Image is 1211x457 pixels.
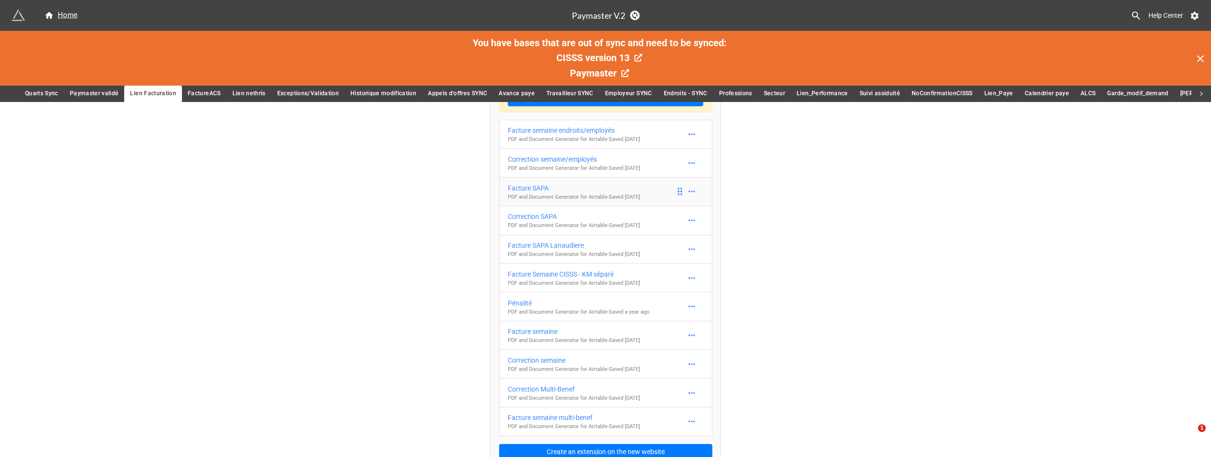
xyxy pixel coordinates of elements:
[473,37,727,49] span: You have bases that are out of sync and need to be synced:
[508,384,640,394] div: Correction Multi-Benef
[499,148,712,178] a: Correction semaine/employésPDF and Document Generator for Airtable-Saved [DATE]
[188,89,221,99] span: FactureACS
[350,89,416,99] span: Historique modification
[508,326,640,337] div: Facture semaine
[508,240,640,251] div: Facture SAPA Lanaudiere
[508,337,640,344] p: PDF and Document Generator for Airtable - Saved [DATE]
[1081,89,1095,99] span: ALCS
[508,423,640,431] p: PDF and Document Generator for Airtable - Saved [DATE]
[570,67,617,79] span: Paymaster
[630,11,640,20] a: Sync Base Structure
[984,89,1013,99] span: Lien_Paye
[499,407,712,436] a: Facture semaine multi-benefPDF and Document Generator for Airtable-Saved [DATE]
[797,89,848,99] span: Lien_Performance
[70,89,119,99] span: Paymaster validé
[508,298,649,308] div: Pénalité
[19,86,1192,102] div: scrollable auto tabs example
[232,89,266,99] span: Lien nethris
[508,394,640,402] p: PDF and Document Generator for Airtable - Saved [DATE]
[277,89,339,99] span: Exceptions/Validation
[499,177,712,206] a: Facture SAPAPDF and Document Generator for Airtable-Saved [DATE]
[25,89,58,99] span: Quarts Sync
[860,89,900,99] span: Suivi assiduité
[44,10,77,21] div: Home
[546,89,593,99] span: Travailleur SYNC
[499,235,712,264] a: Facture SAPA LanaudierePDF and Document Generator for Airtable-Saved [DATE]
[605,89,652,99] span: Employeur SYNC
[508,154,640,165] div: Correction semaine/employés
[1142,7,1190,24] a: Help Center
[508,193,640,201] p: PDF and Document Generator for Airtable - Saved [DATE]
[1178,424,1201,447] iframe: Intercom live chat
[508,308,649,316] p: PDF and Document Generator for Airtable - Saved a year ago
[499,263,712,292] a: Facture Semaine CISSS - KM séparéPDF and Document Generator for Airtable-Saved [DATE]
[12,9,25,22] img: miniextensions-icon.73ae0678.png
[428,89,487,99] span: Appels d'offres SYNC
[664,89,708,99] span: Endroits - SYNC
[499,89,535,99] span: Avance paye
[508,279,640,287] p: PDF and Document Generator for Airtable - Saved [DATE]
[508,366,640,373] p: PDF and Document Generator for Airtable - Saved [DATE]
[508,251,640,258] p: PDF and Document Generator for Airtable - Saved [DATE]
[508,269,640,279] div: Facture Semaine CISSS - KM séparé
[912,89,973,99] span: NoConfirmationCISSS
[508,211,640,222] div: Correction SAPA
[764,89,785,99] span: Secteur
[499,349,712,379] a: Correction semainePDF and Document Generator for Airtable-Saved [DATE]
[508,355,640,366] div: Correction semaine
[39,10,83,21] a: Home
[572,11,625,20] h3: Paymaster V.2
[499,206,712,235] a: Correction SAPAPDF and Document Generator for Airtable-Saved [DATE]
[508,183,640,193] div: Facture SAPA
[508,222,640,229] p: PDF and Document Generator for Airtable - Saved [DATE]
[499,378,712,407] a: Correction Multi-BenefPDF and Document Generator for Airtable-Saved [DATE]
[499,321,712,350] a: Facture semainePDF and Document Generator for Airtable-Saved [DATE]
[508,165,640,172] p: PDF and Document Generator for Airtable - Saved [DATE]
[556,52,630,63] span: CISSS version 13
[508,412,640,423] div: Facture semaine multi-benef
[499,120,712,149] a: Facture semaine endroits/employésPDF and Document Generator for Airtable-Saved [DATE]
[719,89,752,99] span: Professions
[499,292,712,321] a: PénalitéPDF and Document Generator for Airtable-Saved a year ago
[1198,424,1206,432] span: 1
[1025,89,1069,99] span: Calendrier paye
[1107,89,1168,99] span: Garde_modif_demand
[508,136,640,143] p: PDF and Document Generator for Airtable - Saved [DATE]
[130,89,176,99] span: Lien Facturation
[508,125,640,136] div: Facture semaine endroits/employés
